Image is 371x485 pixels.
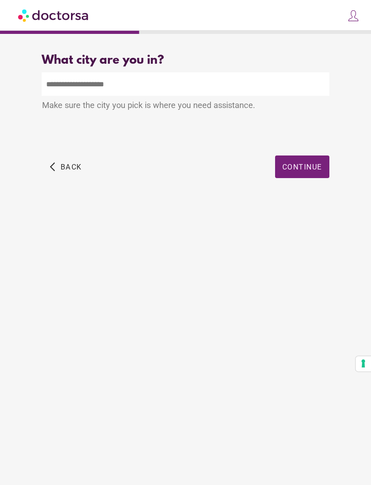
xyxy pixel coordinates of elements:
[61,163,82,171] span: Back
[42,54,329,68] div: What city are you in?
[46,155,86,178] button: arrow_back_ios Back
[42,96,329,117] div: Make sure the city you pick is where you need assistance.
[18,5,90,25] img: Doctorsa.com
[282,163,322,171] span: Continue
[356,356,371,372] button: Your consent preferences for tracking technologies
[347,9,360,22] img: icons8-customer-100.png
[275,155,329,178] button: Continue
